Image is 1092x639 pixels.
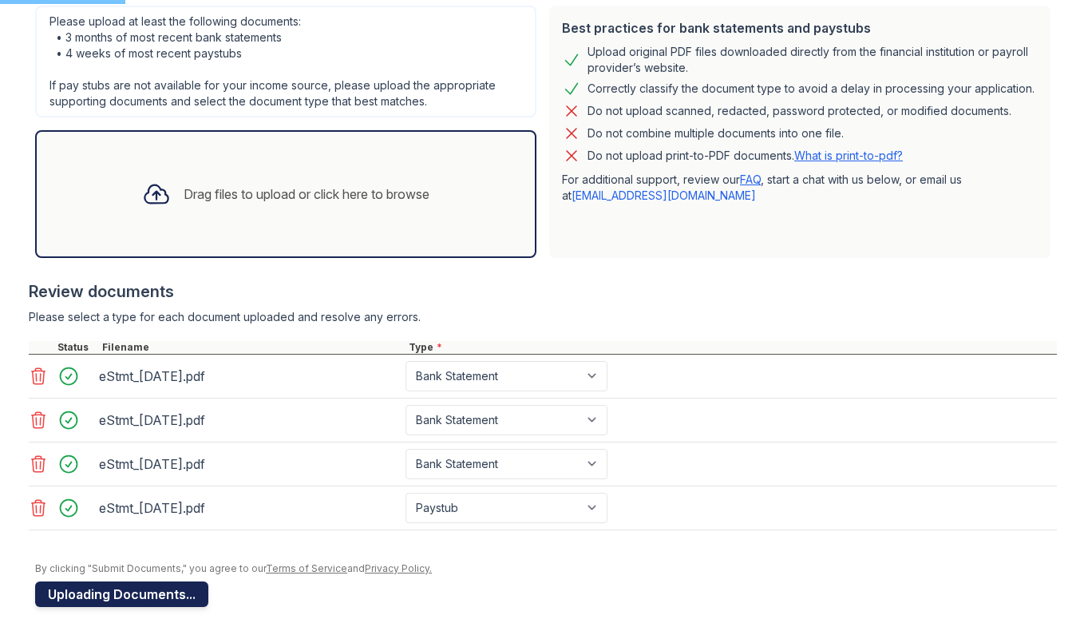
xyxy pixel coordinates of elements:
[29,309,1057,325] div: Please select a type for each document uploaded and resolve any errors.
[588,101,1011,121] div: Do not upload scanned, redacted, password protected, or modified documents.
[794,149,903,162] a: What is print-to-pdf?
[35,581,208,607] button: Uploading Documents...
[54,341,99,354] div: Status
[35,6,536,117] div: Please upload at least the following documents: • 3 months of most recent bank statements • 4 wee...
[184,185,429,204] div: Drag files to upload or click here to browse
[99,495,399,521] div: eStmt_[DATE].pdf
[99,407,399,433] div: eStmt_[DATE].pdf
[406,341,1057,354] div: Type
[588,44,1038,76] div: Upload original PDF files downloaded directly from the financial institution or payroll provider’...
[562,18,1038,38] div: Best practices for bank statements and paystubs
[740,173,761,186] a: FAQ
[588,79,1035,98] div: Correctly classify the document type to avoid a delay in processing your application.
[99,341,406,354] div: Filename
[99,363,399,389] div: eStmt_[DATE].pdf
[588,148,903,164] p: Do not upload print-to-PDF documents.
[266,562,347,574] a: Terms of Service
[588,124,844,143] div: Do not combine multiple documents into one file.
[572,189,756,202] a: [EMAIL_ADDRESS][DOMAIN_NAME]
[35,562,1057,575] div: By clicking "Submit Documents," you agree to our and
[562,172,1038,204] p: For additional support, review our , start a chat with us below, or email us at
[365,562,432,574] a: Privacy Policy.
[99,451,399,477] div: eStmt_[DATE].pdf
[29,280,1057,303] div: Review documents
